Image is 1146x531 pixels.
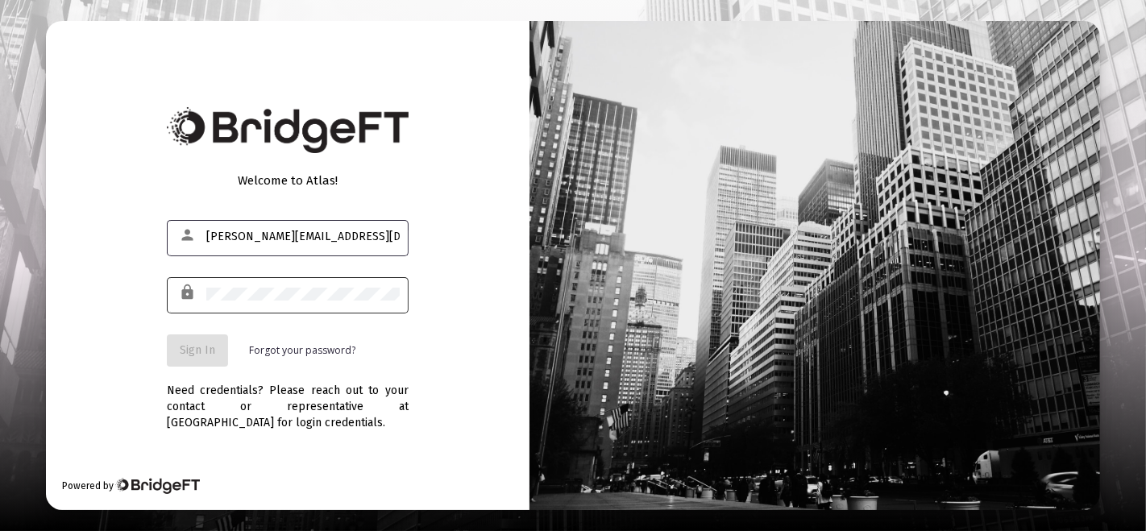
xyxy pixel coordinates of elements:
div: Powered by [62,478,200,494]
input: Email or Username [206,230,400,243]
img: Bridge Financial Technology Logo [167,107,409,153]
mat-icon: lock [179,283,198,302]
mat-icon: person [179,226,198,245]
div: Welcome to Atlas! [167,172,409,189]
a: Forgot your password? [249,342,355,359]
div: Need credentials? Please reach out to your contact or representative at [GEOGRAPHIC_DATA] for log... [167,367,409,431]
img: Bridge Financial Technology Logo [115,478,200,494]
button: Sign In [167,334,228,367]
span: Sign In [180,343,215,357]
